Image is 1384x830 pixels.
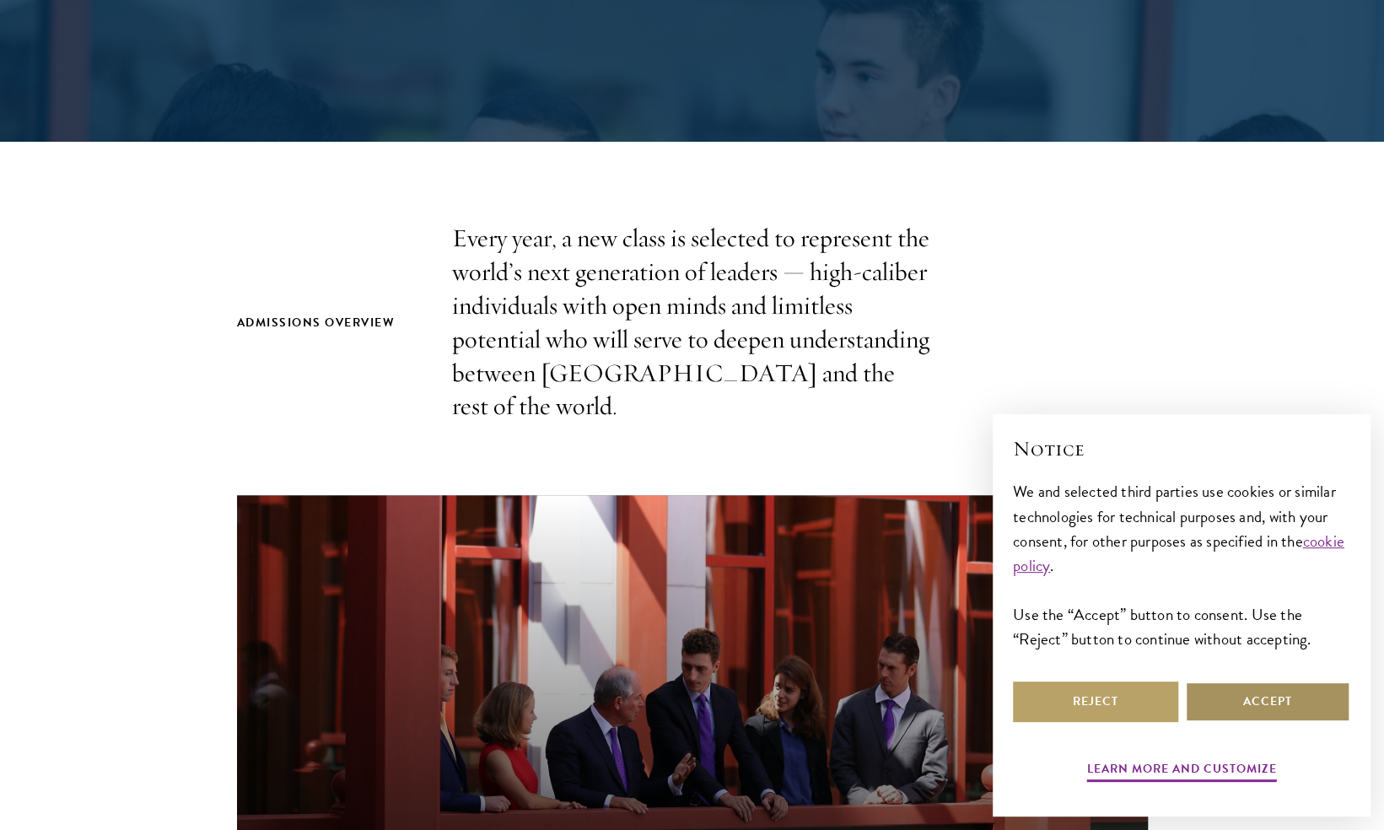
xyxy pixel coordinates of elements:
div: We and selected third parties use cookies or similar technologies for technical purposes and, wit... [1013,479,1350,650]
a: cookie policy [1013,529,1344,578]
h2: Notice [1013,434,1350,463]
p: Every year, a new class is selected to represent the world’s next generation of leaders — high-ca... [452,222,933,423]
h2: Admissions Overview [237,312,418,333]
button: Accept [1185,682,1350,722]
button: Reject [1013,682,1178,722]
button: Learn more and customize [1087,758,1277,784]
